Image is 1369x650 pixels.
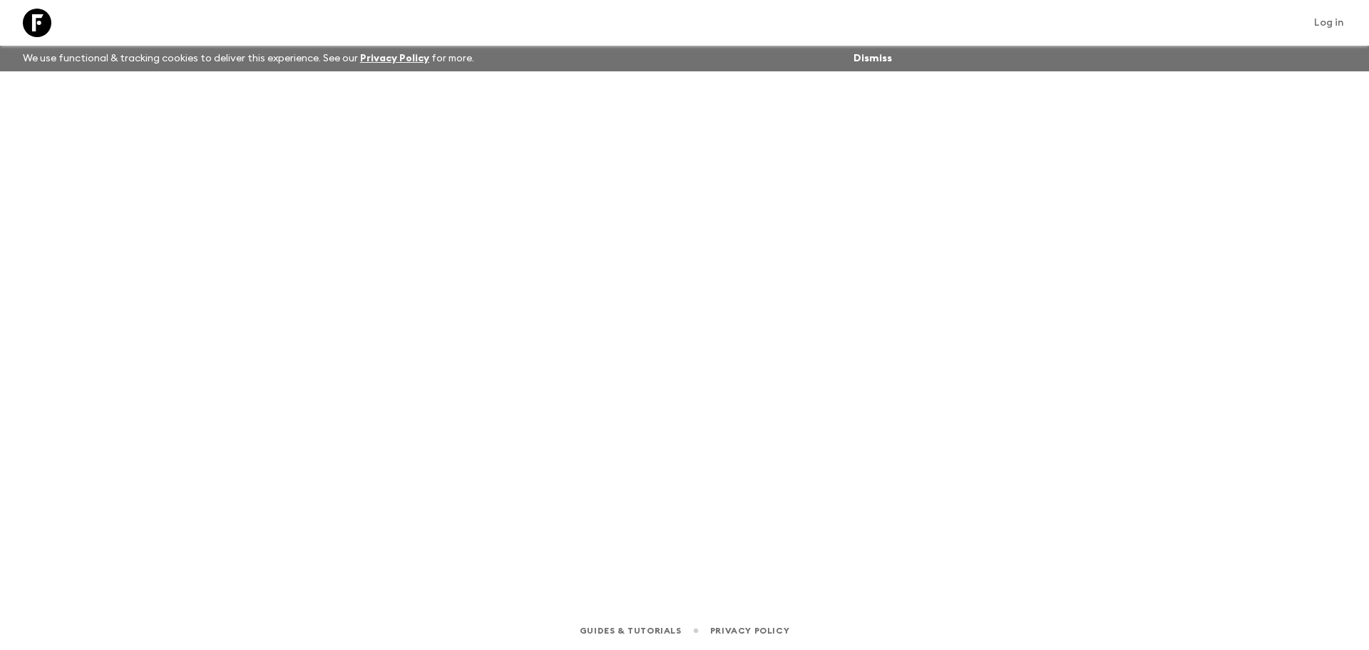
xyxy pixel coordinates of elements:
button: Dismiss [850,49,896,68]
a: Log in [1306,13,1352,33]
a: Privacy Policy [710,623,789,639]
a: Privacy Policy [360,54,429,64]
a: Guides & Tutorials [580,623,682,639]
p: We use functional & tracking cookies to deliver this experience. See our for more. [17,46,480,71]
